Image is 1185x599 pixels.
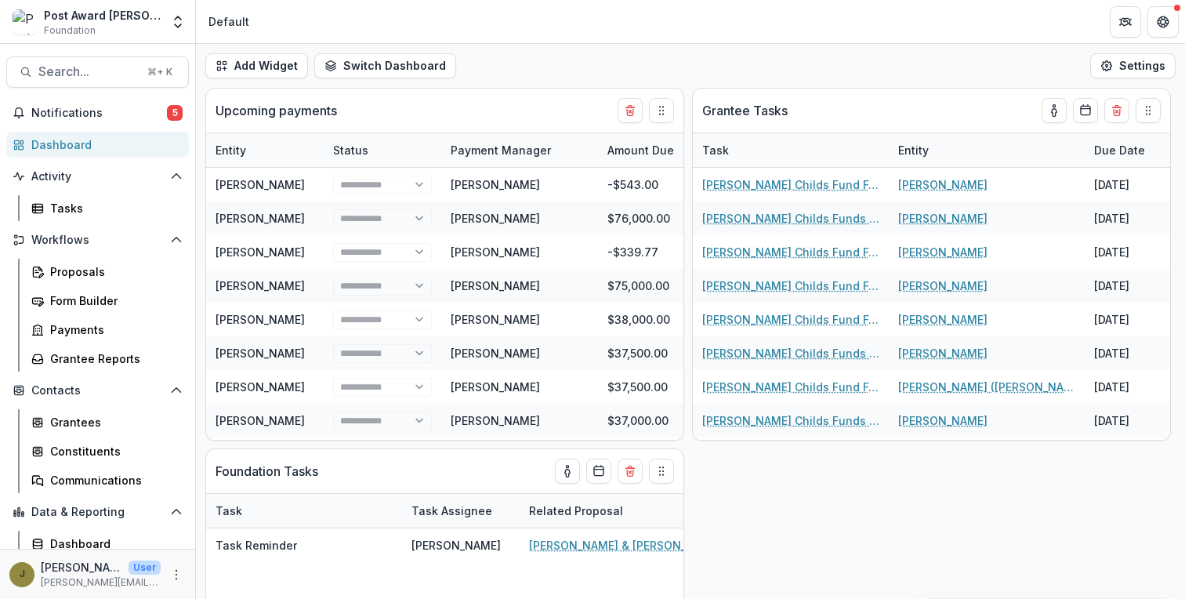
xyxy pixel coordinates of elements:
[649,459,674,484] button: Drag
[13,9,38,34] img: Post Award Jane Coffin Childs Memorial Fund
[50,292,176,309] div: Form Builder
[25,409,189,435] a: Grantees
[25,531,189,557] a: Dashboard
[206,133,324,167] div: Entity
[216,462,318,481] p: Foundation Tasks
[598,269,716,303] div: $75,000.00
[451,244,540,260] div: [PERSON_NAME]
[702,101,788,120] p: Grantee Tasks
[586,459,611,484] button: Calendar
[216,537,297,554] p: Task Reminder
[31,136,176,153] div: Dashboard
[25,467,189,493] a: Communications
[693,142,738,158] div: Task
[208,13,249,30] div: Default
[889,142,938,158] div: Entity
[216,245,305,259] a: [PERSON_NAME]
[206,494,402,528] div: Task
[898,311,987,328] a: [PERSON_NAME]
[324,133,441,167] div: Status
[6,132,189,158] a: Dashboard
[50,414,176,430] div: Grantees
[41,559,122,575] p: [PERSON_NAME]
[129,561,161,575] p: User
[6,227,189,252] button: Open Workflows
[898,379,1075,395] a: [PERSON_NAME] ([PERSON_NAME]
[529,537,706,554] a: [PERSON_NAME] & [PERSON_NAME]
[451,210,540,227] div: [PERSON_NAME]
[167,6,189,38] button: Open entity switcher
[1042,98,1067,123] button: toggle-assigned-to-me
[451,412,540,429] div: [PERSON_NAME]
[693,133,889,167] div: Task
[898,278,987,294] a: [PERSON_NAME]
[50,535,176,552] div: Dashboard
[31,170,164,183] span: Activity
[598,133,716,167] div: Amount Due
[598,201,716,235] div: $76,000.00
[314,53,456,78] button: Switch Dashboard
[25,288,189,314] a: Form Builder
[618,98,643,123] button: Delete card
[324,142,378,158] div: Status
[898,176,987,193] a: [PERSON_NAME]
[31,506,164,519] span: Data & Reporting
[1104,98,1129,123] button: Delete card
[411,537,501,554] div: [PERSON_NAME]
[402,503,502,519] div: Task Assignee
[702,412,879,429] a: [PERSON_NAME] Childs Funds Fellow’s Annual Progress Report
[38,64,138,79] span: Search...
[20,569,25,579] div: Jamie
[6,56,189,88] button: Search...
[898,210,987,227] a: [PERSON_NAME]
[216,212,305,225] a: [PERSON_NAME]
[216,178,305,191] a: [PERSON_NAME]
[898,412,987,429] a: [PERSON_NAME]
[598,303,716,336] div: $38,000.00
[898,244,987,260] a: [PERSON_NAME]
[216,347,305,360] a: [PERSON_NAME]
[25,438,189,464] a: Constituents
[441,133,598,167] div: Payment Manager
[1073,98,1098,123] button: Calendar
[31,234,164,247] span: Workflows
[202,10,255,33] nav: breadcrumb
[702,278,879,294] a: [PERSON_NAME] Childs Fund Fellowship Award Financial Expenditure Report
[1147,6,1179,38] button: Get Help
[520,494,716,528] div: Related Proposal
[598,336,716,370] div: $37,500.00
[216,414,305,427] a: [PERSON_NAME]
[216,101,337,120] p: Upcoming payments
[25,346,189,372] a: Grantee Reports
[451,176,540,193] div: [PERSON_NAME]
[1090,53,1176,78] button: Settings
[144,64,176,81] div: ⌘ + K
[1085,142,1154,158] div: Due Date
[25,317,189,343] a: Payments
[216,279,305,292] a: [PERSON_NAME]
[44,7,161,24] div: Post Award [PERSON_NAME] Childs Memorial Fund
[402,494,520,528] div: Task Assignee
[520,503,632,519] div: Related Proposal
[216,313,305,326] a: [PERSON_NAME]
[451,345,540,361] div: [PERSON_NAME]
[25,259,189,285] a: Proposals
[598,404,716,437] div: $37,000.00
[31,384,164,398] span: Contacts
[618,459,643,484] button: Delete card
[702,345,879,361] a: [PERSON_NAME] Childs Funds Fellow’s Annual Progress Report
[451,379,540,395] div: [PERSON_NAME]
[6,100,189,125] button: Notifications5
[206,142,255,158] div: Entity
[50,472,176,488] div: Communications
[598,370,716,404] div: $37,500.00
[41,575,161,590] p: [PERSON_NAME][EMAIL_ADDRESS][PERSON_NAME][DOMAIN_NAME]
[44,24,96,38] span: Foundation
[50,350,176,367] div: Grantee Reports
[6,378,189,403] button: Open Contacts
[702,244,879,260] a: [PERSON_NAME] Childs Fund Fellowship Award Financial Expenditure Report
